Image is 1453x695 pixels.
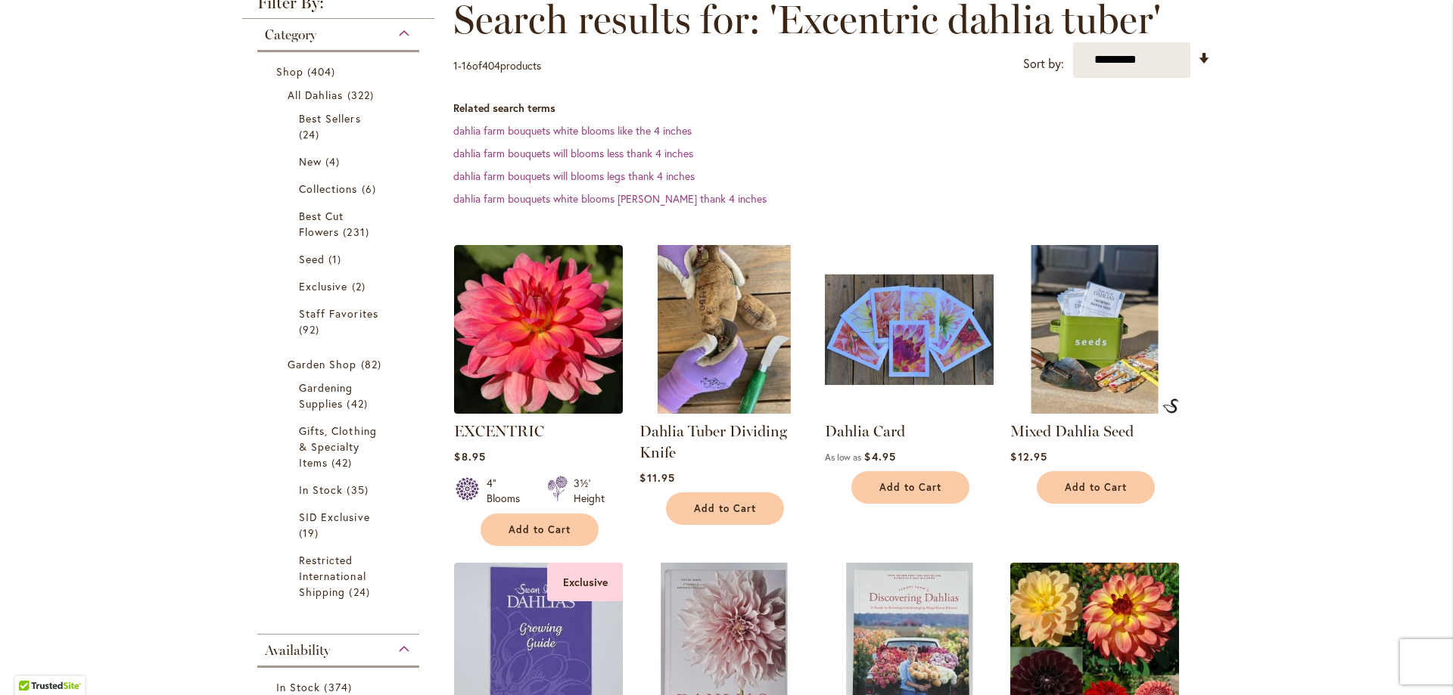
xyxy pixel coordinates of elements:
a: Mixed Dahlia Seed [1010,422,1134,440]
a: SID Exclusive [299,509,381,541]
span: Add to Cart [879,481,941,494]
a: Gardening Supplies [299,380,381,411]
div: Exclusive [547,563,623,601]
img: Dahlia Tuber Dividing Knife [636,240,813,417]
span: 24 [349,584,373,600]
span: Category [265,26,316,43]
span: Availability [265,642,330,659]
span: $12.95 [1010,449,1047,464]
span: Best Sellers [299,111,361,126]
a: Group shot of Dahlia Cards [825,402,994,417]
button: Add to Cart [481,513,599,546]
a: Seed [299,251,381,267]
span: Seed [299,252,325,266]
span: $11.95 [639,470,674,485]
a: New [299,154,381,169]
span: 6 [362,181,380,197]
span: Add to Cart [694,502,756,515]
span: 2 [352,278,369,294]
a: Garden Shop [288,356,393,372]
span: Exclusive [299,279,347,293]
span: 24 [299,126,323,142]
a: In Stock [299,482,381,498]
span: 1 [453,58,458,73]
span: 42 [347,396,371,411]
span: As low as [825,451,861,463]
span: Add to Cart [1065,481,1127,494]
a: Best Cut Flowers [299,208,381,240]
span: 35 [347,482,372,498]
a: Restricted International Shipping [299,552,381,600]
span: 42 [331,455,356,470]
a: Dahlia Tuber Dividing Knife [639,402,808,417]
a: dahlia farm bouquets white blooms [PERSON_NAME] thank 4 inches [453,191,767,206]
span: 322 [347,87,378,103]
span: 404 [482,58,500,73]
div: 4" Blooms [487,476,529,506]
span: New [299,154,322,169]
a: Exclusive [299,278,381,294]
a: EXCENTRIC [454,422,544,440]
a: In Stock 374 [276,679,404,695]
span: 374 [324,679,355,695]
span: In Stock [299,482,343,497]
button: Add to Cart [851,471,969,504]
span: In Stock [276,680,320,694]
label: Sort by: [1023,50,1064,78]
span: Add to Cart [509,523,571,536]
span: 4 [325,154,344,169]
a: Collections [299,181,381,197]
a: Dahlia Tuber Dividing Knife [639,422,787,461]
span: Shop [276,64,303,79]
a: Gifts, Clothing &amp; Specialty Items [299,423,381,470]
a: Staff Favorites [299,306,381,337]
span: All Dahlias [288,88,344,102]
span: 1 [328,251,345,267]
dt: Related search terms [453,101,1211,116]
span: Staff Favorites [299,306,378,321]
span: Collections [299,182,358,196]
a: dahlia farm bouquets will blooms less thank 4 inches [453,146,693,160]
button: Add to Cart [1037,471,1155,504]
span: 82 [361,356,385,372]
span: $8.95 [454,449,485,464]
a: dahlia farm bouquets white blooms like the 4 inches [453,123,692,138]
p: - of products [453,54,541,78]
iframe: Launch Accessibility Center [11,641,54,684]
span: $4.95 [864,449,895,464]
img: Mixed Dahlia Seed [1010,245,1179,414]
a: dahlia farm bouquets will blooms legs thank 4 inches [453,169,695,183]
span: 16 [462,58,472,73]
a: All Dahlias [288,87,393,103]
img: EXCENTRIC [454,245,623,414]
img: Mixed Dahlia Seed [1162,399,1179,414]
span: Gifts, Clothing & Specialty Items [299,424,377,470]
a: Shop [276,64,404,79]
a: Dahlia Card [825,422,905,440]
span: Best Cut Flowers [299,209,344,239]
img: Group shot of Dahlia Cards [825,245,994,414]
a: EXCENTRIC [454,402,623,417]
a: Best Sellers [299,110,381,142]
span: SID Exclusive [299,510,370,524]
div: 3½' Height [574,476,605,506]
span: Gardening Supplies [299,380,353,411]
button: Add to Cart [666,492,784,525]
span: Restricted International Shipping [299,553,366,599]
span: 404 [307,64,339,79]
a: Mixed Dahlia Seed Mixed Dahlia Seed [1010,402,1179,417]
span: 19 [299,525,322,541]
span: 92 [299,321,323,337]
span: Garden Shop [288,357,357,371]
span: 231 [343,224,372,240]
